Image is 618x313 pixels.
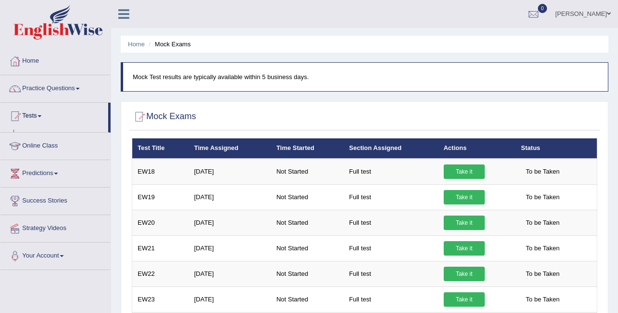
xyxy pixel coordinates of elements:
[521,164,564,179] span: To be Taken
[444,241,485,256] a: Take it
[0,188,111,212] a: Success Stories
[271,235,344,261] td: Not Started
[189,159,271,185] td: [DATE]
[271,286,344,312] td: Not Started
[0,133,111,157] a: Online Class
[444,267,485,281] a: Take it
[18,130,108,147] a: Take Practice Sectional Test
[521,241,564,256] span: To be Taken
[132,109,196,124] h2: Mock Exams
[271,261,344,286] td: Not Started
[133,72,598,82] p: Mock Test results are typically available within 5 business days.
[271,159,344,185] td: Not Started
[344,235,438,261] td: Full test
[132,159,189,185] td: EW18
[132,235,189,261] td: EW21
[344,286,438,312] td: Full test
[344,261,438,286] td: Full test
[521,190,564,204] span: To be Taken
[0,103,108,127] a: Tests
[0,48,111,72] a: Home
[189,138,271,159] th: Time Assigned
[444,292,485,307] a: Take it
[538,4,548,13] span: 0
[0,160,111,184] a: Predictions
[189,184,271,210] td: [DATE]
[444,190,485,204] a: Take it
[271,210,344,235] td: Not Started
[438,138,516,159] th: Actions
[521,216,564,230] span: To be Taken
[189,210,271,235] td: [DATE]
[271,138,344,159] th: Time Started
[516,138,597,159] th: Status
[444,164,485,179] a: Take it
[132,286,189,312] td: EW23
[189,261,271,286] td: [DATE]
[189,286,271,312] td: [DATE]
[271,184,344,210] td: Not Started
[132,184,189,210] td: EW19
[521,292,564,307] span: To be Taken
[444,216,485,230] a: Take it
[0,75,111,99] a: Practice Questions
[344,138,438,159] th: Section Assigned
[344,159,438,185] td: Full test
[128,41,145,48] a: Home
[344,184,438,210] td: Full test
[0,215,111,239] a: Strategy Videos
[146,40,191,49] li: Mock Exams
[189,235,271,261] td: [DATE]
[132,138,189,159] th: Test Title
[132,261,189,286] td: EW22
[0,243,111,267] a: Your Account
[344,210,438,235] td: Full test
[132,210,189,235] td: EW20
[521,267,564,281] span: To be Taken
